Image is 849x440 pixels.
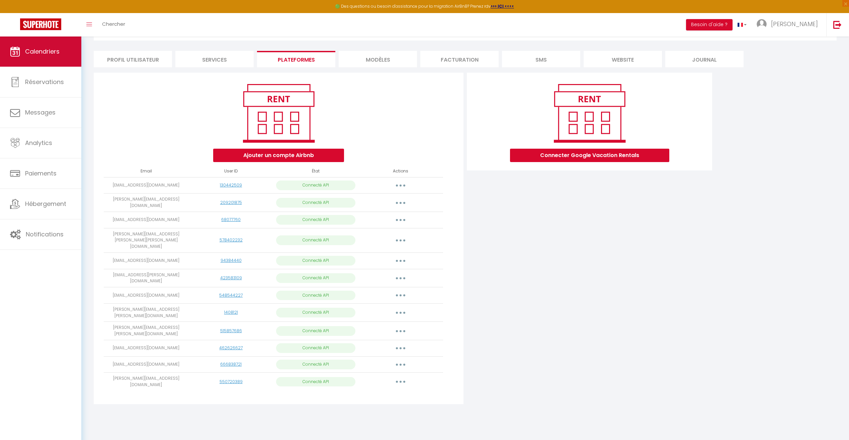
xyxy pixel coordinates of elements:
[220,361,242,367] a: 666838721
[26,230,64,238] span: Notifications
[236,81,321,145] img: rent.png
[25,200,66,208] span: Hébergement
[104,177,188,194] td: [EMAIL_ADDRESS][DOMAIN_NAME]
[757,19,767,29] img: ...
[219,345,243,351] a: 462626627
[220,237,243,243] a: 578402232
[276,360,355,369] p: Connecté API
[491,3,514,9] a: >>> ICI <<<<
[104,253,188,269] td: [EMAIL_ADDRESS][DOMAIN_NAME]
[219,292,243,298] a: 548544227
[771,20,818,28] span: [PERSON_NAME]
[276,215,355,225] p: Connecté API
[104,212,188,228] td: [EMAIL_ADDRESS][DOMAIN_NAME]
[104,228,188,253] td: [PERSON_NAME][EMAIL_ADDRESS][PERSON_NAME][PERSON_NAME][DOMAIN_NAME]
[752,13,826,36] a: ... [PERSON_NAME]
[547,81,632,145] img: rent.png
[175,51,254,67] li: Services
[97,13,130,36] a: Chercher
[104,322,188,340] td: [PERSON_NAME][EMAIL_ADDRESS][PERSON_NAME][DOMAIN_NAME]
[104,303,188,322] td: [PERSON_NAME][EMAIL_ADDRESS][PERSON_NAME][DOMAIN_NAME]
[276,308,355,317] p: Connecté API
[102,20,125,27] span: Chercher
[25,47,60,56] span: Calendriers
[276,377,355,387] p: Connecté API
[189,165,273,177] th: User ID
[273,165,358,177] th: État
[25,169,57,177] span: Paiements
[104,269,188,287] td: [EMAIL_ADDRESS][PERSON_NAME][DOMAIN_NAME]
[584,51,662,67] li: website
[104,356,188,373] td: [EMAIL_ADDRESS][DOMAIN_NAME]
[224,309,238,315] a: 1408121
[276,343,355,353] p: Connecté API
[339,51,417,67] li: MODÈLES
[94,51,172,67] li: Profil Utilisateur
[510,149,669,162] button: Connecter Google Vacation Rentals
[220,182,242,188] a: 130442509
[276,235,355,245] p: Connecté API
[276,291,355,300] p: Connecté API
[420,51,499,67] li: Facturation
[213,149,344,162] button: Ajouter un compte Airbnb
[276,198,355,208] p: Connecté API
[220,275,242,281] a: 423583109
[833,20,842,29] img: logout
[20,18,61,30] img: Super Booking
[220,379,243,384] a: 550720389
[220,328,242,334] a: 515857686
[104,165,188,177] th: Email
[686,19,733,30] button: Besoin d'aide ?
[502,51,580,67] li: SMS
[221,258,242,263] a: 94384440
[104,194,188,212] td: [PERSON_NAME][EMAIL_ADDRESS][DOMAIN_NAME]
[25,108,56,117] span: Messages
[221,217,241,222] a: 68077760
[104,373,188,391] td: [PERSON_NAME][EMAIL_ADDRESS][DOMAIN_NAME]
[276,273,355,283] p: Connecté API
[25,139,52,147] span: Analytics
[104,287,188,304] td: [EMAIL_ADDRESS][DOMAIN_NAME]
[104,340,188,357] td: [EMAIL_ADDRESS][DOMAIN_NAME]
[358,165,443,177] th: Actions
[276,180,355,190] p: Connecté API
[276,326,355,336] p: Connecté API
[220,200,242,205] a: 209201875
[665,51,744,67] li: Journal
[257,51,335,67] li: Plateformes
[276,256,355,266] p: Connecté API
[25,78,64,86] span: Réservations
